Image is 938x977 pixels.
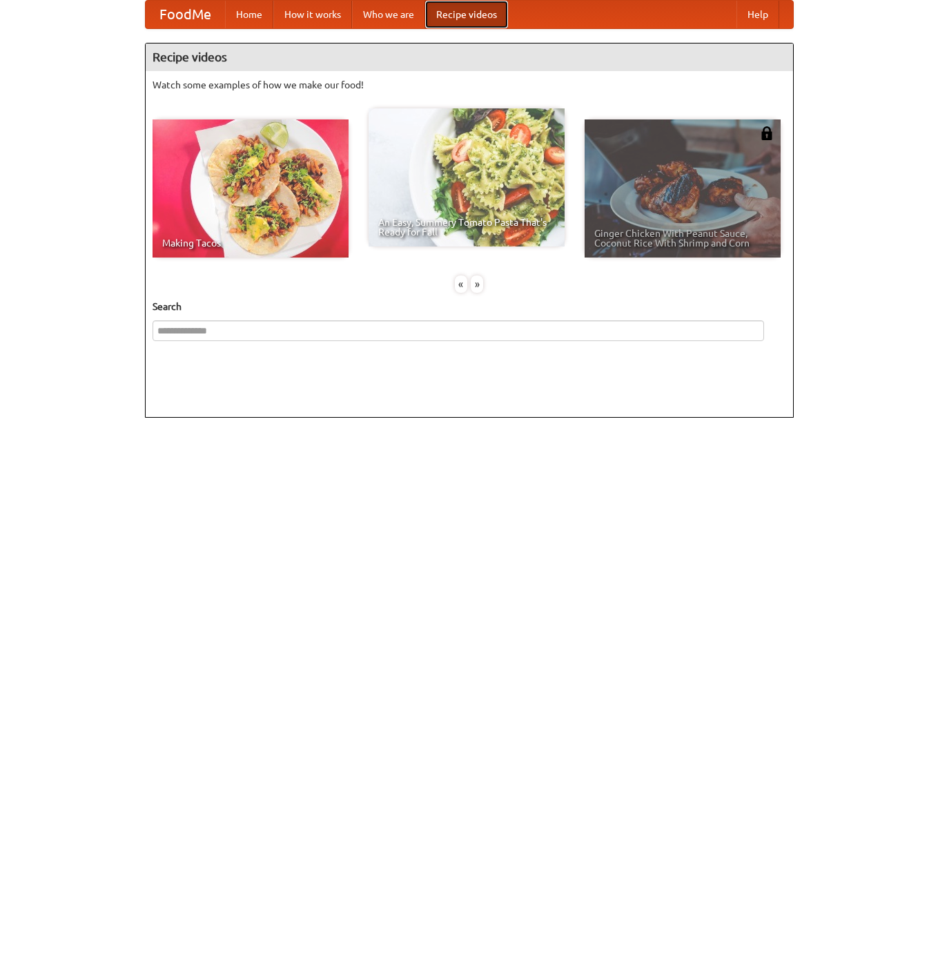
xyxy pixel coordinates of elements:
img: 483408.png [760,126,774,140]
a: Help [736,1,779,28]
a: Recipe videos [425,1,508,28]
a: FoodMe [146,1,225,28]
span: Making Tacos [162,238,339,248]
a: Home [225,1,273,28]
h4: Recipe videos [146,43,793,71]
a: Who we are [352,1,425,28]
span: An Easy, Summery Tomato Pasta That's Ready for Fall [378,217,555,237]
a: How it works [273,1,352,28]
h5: Search [153,300,786,313]
p: Watch some examples of how we make our food! [153,78,786,92]
a: An Easy, Summery Tomato Pasta That's Ready for Fall [369,108,565,246]
div: » [471,275,483,293]
div: « [455,275,467,293]
a: Making Tacos [153,119,349,258]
